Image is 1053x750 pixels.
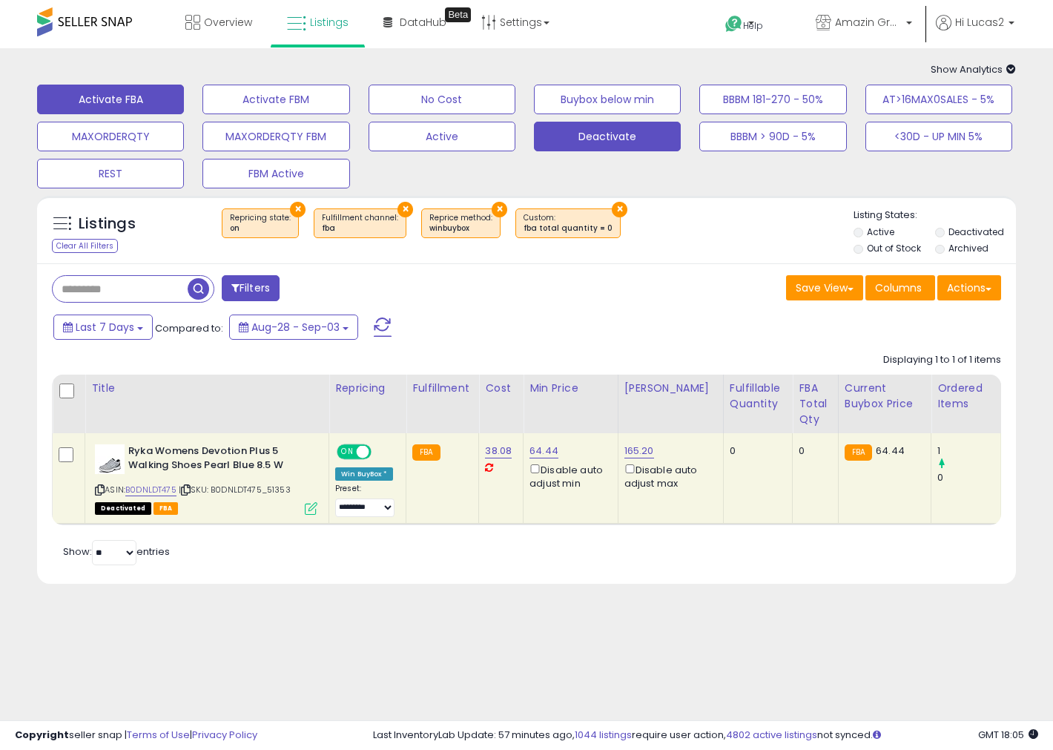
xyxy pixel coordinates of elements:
button: × [492,202,507,217]
div: 1 [937,444,1000,458]
span: Repricing state : [230,212,291,234]
p: Listing States: [854,208,1016,223]
button: Filters [222,275,280,301]
span: | SKU: B0DNLDT475_51353 [179,484,291,496]
div: ASIN: [95,444,317,513]
button: FBM Active [202,159,349,188]
span: Last 7 Days [76,320,134,335]
span: Compared to: [155,321,223,335]
span: Amazin Group [835,15,902,30]
button: Buybox below min [534,85,681,114]
div: Current Buybox Price [845,381,925,412]
div: 0 [799,444,826,458]
span: Fulfillment channel : [322,212,398,234]
button: Last 7 Days [53,315,153,340]
div: on [230,223,291,234]
button: No Cost [369,85,515,114]
div: Ordered Items [937,381,994,412]
span: OFF [369,446,393,458]
span: DataHub [400,15,446,30]
div: Repricing [335,381,400,396]
div: Cost [485,381,517,396]
div: Disable auto adjust max [624,461,712,490]
div: FBA Total Qty [799,381,831,427]
button: Activate FBM [202,85,349,114]
button: REST [37,159,184,188]
button: AT>16MAX0SALES - 5% [865,85,1012,114]
small: FBA [845,444,872,461]
label: Active [867,226,894,238]
div: Preset: [335,484,395,517]
span: Overview [204,15,252,30]
span: Show: entries [63,545,170,559]
div: Displaying 1 to 1 of 1 items [883,353,1001,367]
div: [PERSON_NAME] [624,381,717,396]
div: Fulfillment [412,381,472,396]
div: Clear All Filters [52,239,118,253]
button: × [290,202,306,217]
a: 64.44 [529,444,558,458]
a: Hi Lucas2 [936,15,1014,48]
button: Active [369,122,515,151]
span: Show Analytics [931,62,1016,76]
div: Min Price [529,381,611,396]
button: Columns [865,275,935,300]
h5: Listings [79,214,136,234]
span: Aug-28 - Sep-03 [251,320,340,335]
div: fba [322,223,398,234]
span: Help [743,19,763,32]
a: Help [713,4,792,48]
button: Aug-28 - Sep-03 [229,315,358,340]
button: BBBM > 90D - 5% [699,122,846,151]
label: Out of Stock [867,242,921,254]
div: Fulfillable Quantity [730,381,786,412]
button: Activate FBA [37,85,184,114]
span: Custom: [524,212,613,234]
button: MAXORDERQTY [37,122,184,151]
div: Tooltip anchor [445,7,471,22]
span: All listings that are unavailable for purchase on Amazon for any reason other than out-of-stock [95,502,151,515]
span: Hi Lucas2 [955,15,1004,30]
label: Archived [948,242,988,254]
button: × [397,202,413,217]
button: MAXORDERQTY FBM [202,122,349,151]
div: winbuybox [429,223,492,234]
span: ON [338,446,357,458]
a: 38.08 [485,444,512,458]
a: B0DNLDT475 [125,484,176,496]
span: Reprice method : [429,212,492,234]
button: Save View [786,275,863,300]
label: Deactivated [948,226,1004,238]
div: 0 [730,444,781,458]
button: × [612,202,627,217]
a: 165.20 [624,444,654,458]
span: 64.44 [876,444,905,458]
span: Columns [875,280,922,295]
div: Win BuyBox * [335,467,393,481]
div: 0 [937,471,1000,484]
b: Ryka Womens Devotion Plus 5 Walking Shoes Pearl Blue 8.5 W [128,444,308,476]
button: <30D - UP MIN 5% [865,122,1012,151]
span: FBA [154,502,179,515]
span: Listings [310,15,349,30]
i: Get Help [724,15,743,33]
div: fba total quantity = 0 [524,223,613,234]
div: Title [91,381,323,396]
img: 41Zh9ExBwTL._SL40_.jpg [95,444,125,474]
button: BBBM 181-270 - 50% [699,85,846,114]
button: Deactivate [534,122,681,151]
button: Actions [937,275,1001,300]
div: Disable auto adjust min [529,461,606,490]
small: FBA [412,444,440,461]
